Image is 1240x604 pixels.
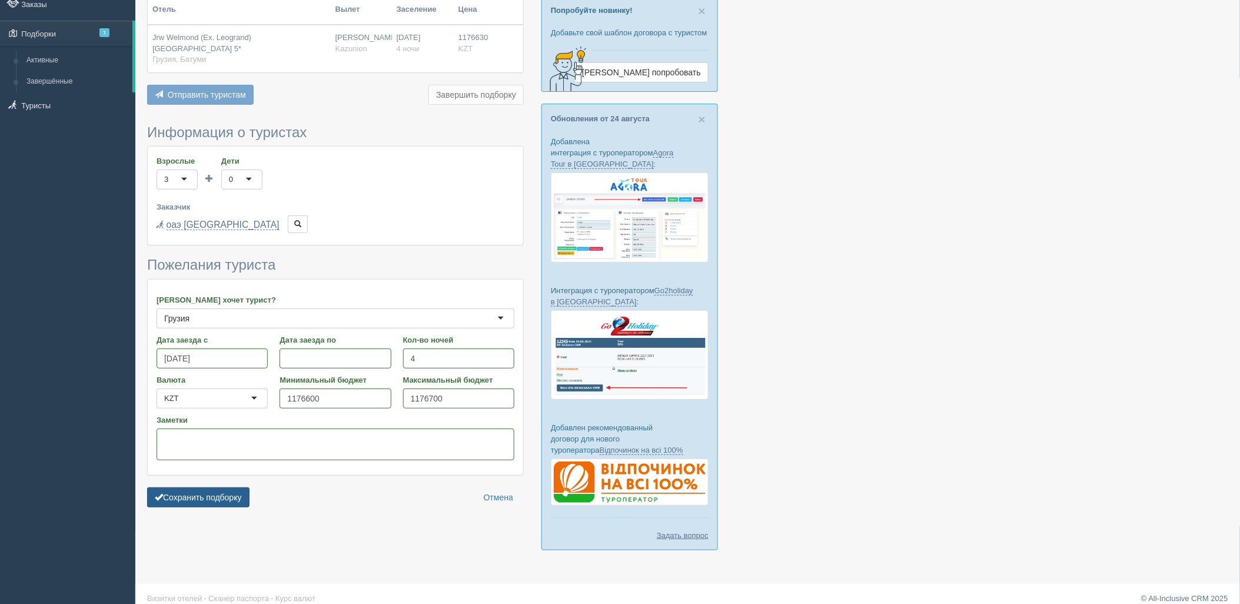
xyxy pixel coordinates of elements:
label: Максимальный бюджет [403,374,514,386]
a: Go2holiday в [GEOGRAPHIC_DATA] [551,286,693,307]
img: agora-tour-%D0%B7%D0%B0%D1%8F%D0%B2%D0%BA%D0%B8-%D1%81%D1%80%D0%BC-%D0%B4%D0%BB%D1%8F-%D1%82%D1%8... [551,172,709,263]
div: [DATE] [397,32,449,54]
span: · [271,594,274,603]
label: Заказчик [157,201,514,213]
span: Jrw Welmond (Ex. Leogrand) [GEOGRAPHIC_DATA] 5* [152,33,251,53]
span: · [204,594,207,603]
div: 3 [164,174,168,185]
span: Отправить туристам [168,90,246,99]
a: Отмена [476,487,521,507]
span: 1 [99,28,109,37]
p: Добавлена интеграция с туроператором : [551,136,709,170]
a: оаэ [GEOGRAPHIC_DATA] [167,220,280,230]
span: × [699,112,706,126]
label: Заметки [157,414,514,426]
div: [PERSON_NAME] [335,32,387,54]
h3: Информация о туристах [147,125,524,140]
a: Сканер паспорта [208,594,269,603]
a: Активные [21,50,132,71]
a: [PERSON_NAME] попробовать [574,62,709,82]
p: Добавьте свой шаблон договора с туристом [551,27,709,38]
a: Задать вопрос [657,530,709,541]
span: 4 ночи [397,44,420,53]
a: Відпочинок на всі 100% [600,446,683,455]
label: Дети [221,155,262,167]
label: Кол-во ночей [403,334,514,346]
div: KZT [164,393,179,404]
img: creative-idea-2907357.png [542,45,589,92]
button: Завершить подборку [428,85,524,105]
label: Минимальный бюджет [280,374,391,386]
span: × [699,4,706,18]
p: Добавлен рекомендованный договор для нового туроператора [551,422,709,456]
label: [PERSON_NAME] хочет турист? [157,294,514,306]
button: Close [699,5,706,17]
a: Agora Tour в [GEOGRAPHIC_DATA] [551,148,674,169]
img: %D0%B4%D0%BE%D0%B3%D0%BE%D0%B2%D1%96%D1%80-%D0%B2%D1%96%D0%B4%D0%BF%D0%BE%D1%87%D0%B8%D0%BD%D0%BE... [551,459,709,506]
label: Валюта [157,374,268,386]
span: KZT [458,44,473,53]
span: 1176630 [458,33,488,42]
a: © All-Inclusive CRM 2025 [1141,594,1228,603]
span: Пожелания туриста [147,257,275,273]
a: Обновления от 24 августа [551,114,650,123]
p: Попробуйте новинку! [551,5,709,16]
label: Дата заезда по [280,334,391,346]
input: 7-10 или 7,10,14 [403,349,514,369]
button: Close [699,113,706,125]
span: Kazunion [335,44,367,53]
a: Завершённые [21,71,132,92]
a: Визитки отелей [147,594,202,603]
label: Взрослые [157,155,198,167]
div: Грузия [164,313,190,324]
p: Интеграция с туроператором : [551,285,709,307]
label: Дата заезда с [157,334,268,346]
button: Отправить туристам [147,85,254,105]
button: Сохранить подборку [147,487,250,507]
span: Грузия, Батуми [152,55,207,64]
img: go2holiday-bookings-crm-for-travel-agency.png [551,310,709,399]
div: 0 [229,174,233,185]
a: Курс валют [275,594,315,603]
